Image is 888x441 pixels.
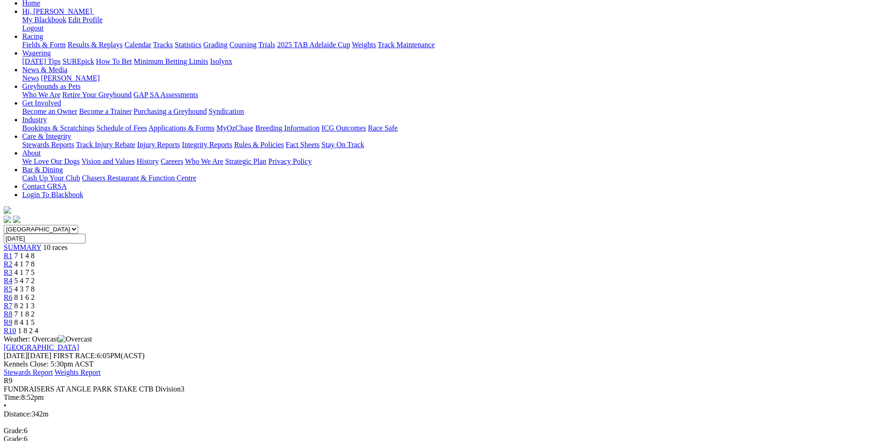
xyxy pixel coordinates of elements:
a: Trials [258,41,275,49]
div: Care & Integrity [22,141,877,149]
span: R2 [4,260,12,268]
div: Industry [22,124,877,132]
div: 8:52pm [4,393,877,402]
span: R7 [4,302,12,310]
a: We Love Our Dogs [22,157,80,165]
a: Minimum Betting Limits [134,57,208,65]
span: Weather: Overcast [4,335,92,343]
a: Edit Profile [68,16,103,24]
a: How To Bet [96,57,132,65]
a: Weights [352,41,376,49]
a: Race Safe [368,124,397,132]
a: Integrity Reports [182,141,232,149]
a: SUREpick [62,57,94,65]
a: Grading [203,41,228,49]
a: Wagering [22,49,51,57]
a: R8 [4,310,12,318]
a: R5 [4,285,12,293]
a: Applications & Forms [148,124,215,132]
a: Racing [22,32,43,40]
div: Racing [22,41,877,49]
span: 8 4 1 5 [14,318,35,326]
a: Logout [22,24,43,32]
a: Who We Are [185,157,223,165]
a: Injury Reports [137,141,180,149]
a: Login To Blackbook [22,191,83,199]
span: FIRST RACE: [53,352,97,360]
a: Cash Up Your Club [22,174,80,182]
a: R10 [4,327,16,335]
a: Hi, [PERSON_NAME] [22,7,94,15]
span: 4 3 7 8 [14,285,35,293]
a: Results & Replays [68,41,123,49]
div: FUNDRAISERS AT ANGLE PARK STAKE CTB Division3 [4,385,877,393]
a: News [22,74,39,82]
a: R4 [4,277,12,285]
a: Fields & Form [22,41,66,49]
img: Overcast [58,335,92,343]
a: Breeding Information [255,124,320,132]
a: Purchasing a Greyhound [134,107,207,115]
a: Weights Report [55,368,101,376]
a: Bookings & Scratchings [22,124,94,132]
span: • [4,402,6,410]
a: R3 [4,268,12,276]
a: Fact Sheets [286,141,320,149]
a: Vision and Values [81,157,135,165]
a: R1 [4,252,12,260]
div: Hi, [PERSON_NAME] [22,16,877,32]
div: Get Involved [22,107,877,116]
a: Chasers Restaurant & Function Centre [82,174,196,182]
a: Careers [160,157,183,165]
a: Retire Your Greyhound [62,91,132,99]
a: [GEOGRAPHIC_DATA] [4,343,79,351]
a: Privacy Policy [268,157,312,165]
img: facebook.svg [4,216,11,223]
div: Kennels Close: 5:30pm ACST [4,360,877,368]
a: Schedule of Fees [96,124,147,132]
a: Become a Trainer [79,107,132,115]
span: Hi, [PERSON_NAME] [22,7,92,15]
a: Stewards Report [4,368,53,376]
span: 8 1 6 2 [14,293,35,301]
input: Select date [4,234,86,243]
a: Who We Are [22,91,61,99]
a: Stewards Reports [22,141,74,149]
a: Syndication [209,107,244,115]
span: 8 2 1 3 [14,302,35,310]
a: Rules & Policies [234,141,284,149]
div: Bar & Dining [22,174,877,182]
a: Contact GRSA [22,182,67,190]
a: MyOzChase [216,124,253,132]
div: 342m [4,410,877,418]
a: 2025 TAB Adelaide Cup [277,41,350,49]
a: Stay On Track [321,141,364,149]
a: Strategic Plan [225,157,266,165]
div: 6 [4,427,877,435]
span: Time: [4,393,21,401]
a: Bar & Dining [22,166,63,174]
a: My Blackbook [22,16,67,24]
a: History [136,157,159,165]
a: Statistics [175,41,202,49]
img: logo-grsa-white.png [4,206,11,214]
div: About [22,157,877,166]
a: GAP SA Assessments [134,91,198,99]
a: Coursing [229,41,257,49]
span: Grade: [4,427,24,435]
a: Track Maintenance [378,41,435,49]
span: Distance: [4,410,31,418]
div: Greyhounds as Pets [22,91,877,99]
a: R6 [4,293,12,301]
div: Wagering [22,57,877,66]
a: News & Media [22,66,68,74]
a: Industry [22,116,47,124]
a: Isolynx [210,57,232,65]
a: Get Involved [22,99,61,107]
